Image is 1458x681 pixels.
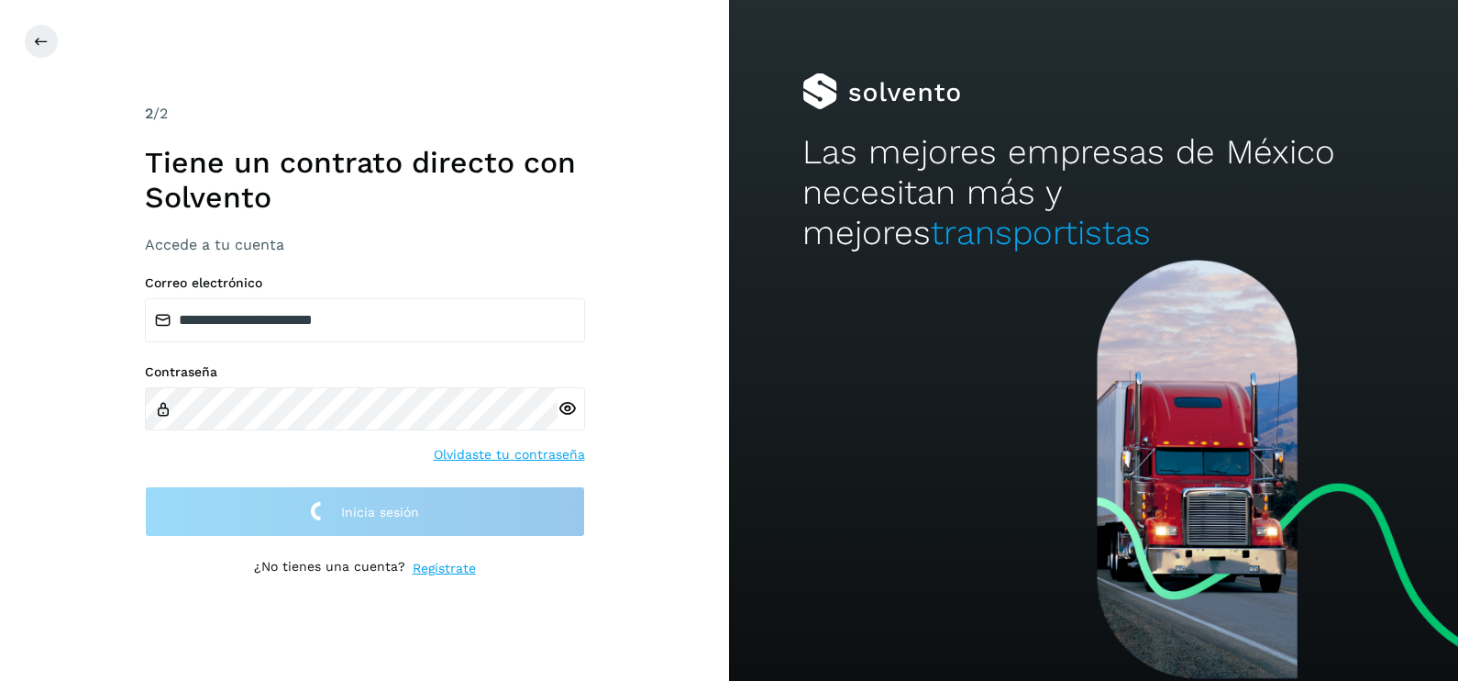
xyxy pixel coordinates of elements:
[145,105,153,122] span: 2
[145,103,585,125] div: /2
[145,275,585,291] label: Correo electrónico
[145,145,585,216] h1: Tiene un contrato directo con Solvento
[341,506,419,519] span: Inicia sesión
[802,132,1386,254] h2: Las mejores empresas de México necesitan más y mejores
[145,364,585,380] label: Contraseña
[931,213,1151,252] span: transportistas
[434,445,585,464] a: Olvidaste tu contraseña
[254,559,405,578] p: ¿No tienes una cuenta?
[145,486,585,537] button: Inicia sesión
[413,559,476,578] a: Regístrate
[145,236,585,253] h3: Accede a tu cuenta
